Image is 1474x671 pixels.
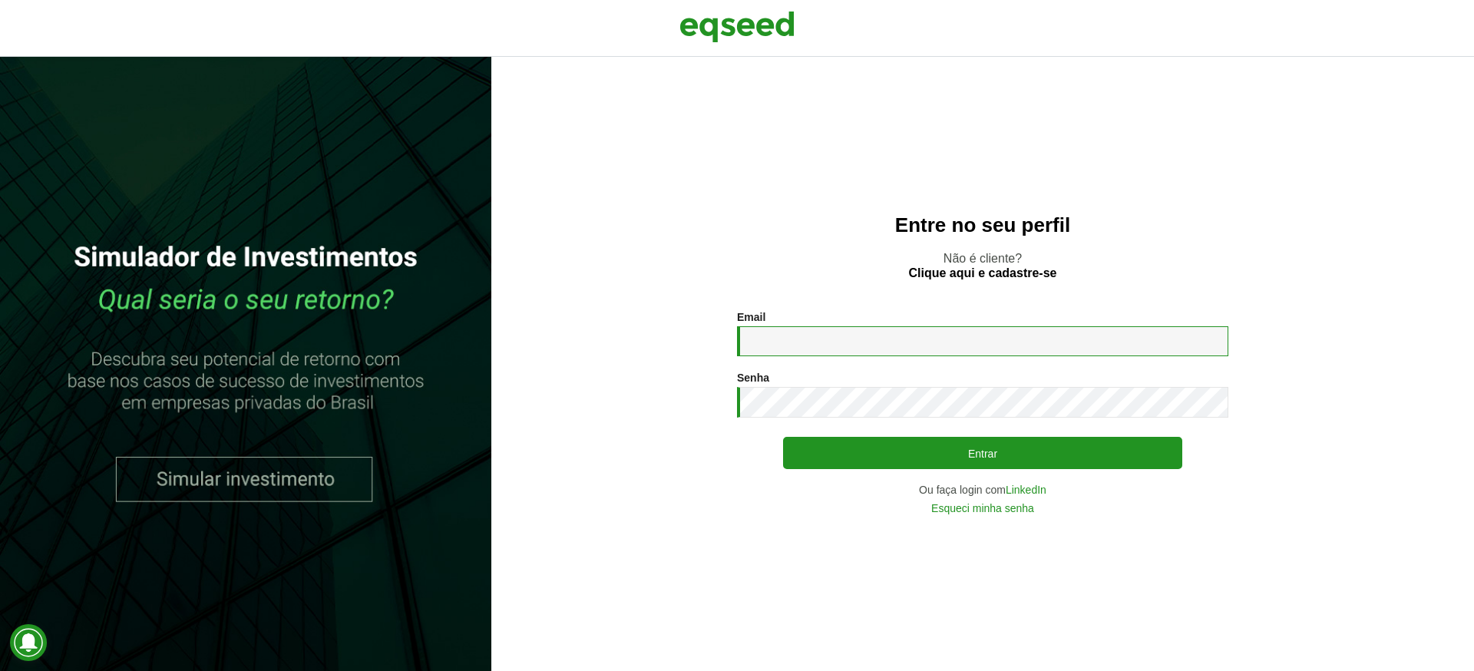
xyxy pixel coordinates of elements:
p: Não é cliente? [522,251,1443,280]
a: Clique aqui e cadastre-se [909,267,1057,279]
a: LinkedIn [1006,484,1046,495]
label: Email [737,312,765,322]
div: Ou faça login com [737,484,1228,495]
img: EqSeed Logo [679,8,795,46]
button: Entrar [783,437,1182,469]
a: Esqueci minha senha [931,503,1034,514]
label: Senha [737,372,769,383]
h2: Entre no seu perfil [522,214,1443,236]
